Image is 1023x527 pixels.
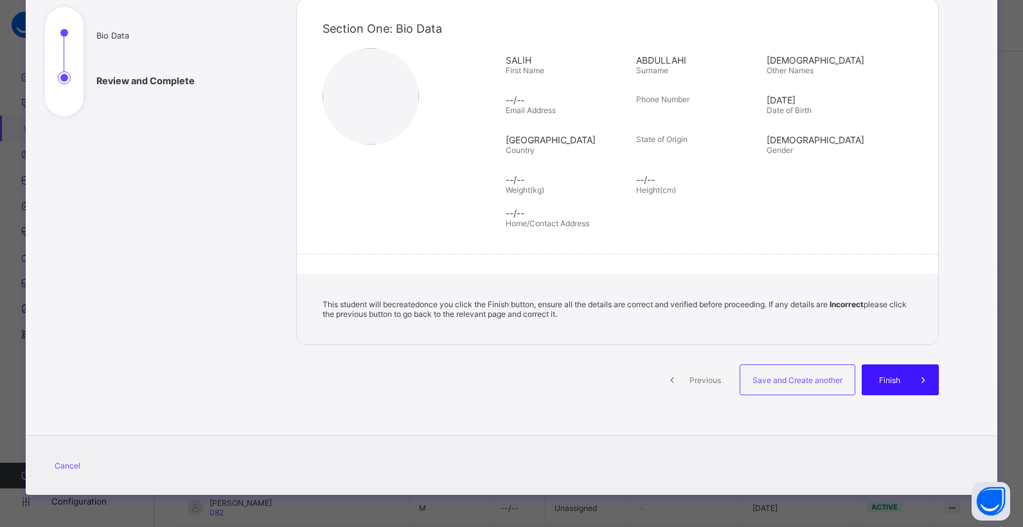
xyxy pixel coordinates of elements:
span: First Name [506,66,544,75]
span: --/-- [506,94,630,105]
span: Save and Create another [750,375,845,385]
button: Open asap [972,482,1010,521]
span: State of Origin [636,134,688,144]
span: Phone Number [636,94,689,104]
span: [GEOGRAPHIC_DATA] [506,134,630,145]
span: [DATE] [767,94,891,105]
span: --/-- [506,208,919,219]
span: Gender [767,145,793,155]
span: [DEMOGRAPHIC_DATA] [767,134,891,145]
span: [DEMOGRAPHIC_DATA] [767,55,891,66]
span: Home/Contact Address [506,219,589,228]
span: --/-- [506,174,630,185]
span: Email Address [506,105,556,115]
span: Cancel [55,461,80,470]
span: Date of Birth [767,105,812,115]
b: Incorrect [830,299,864,309]
span: Height(cm) [636,185,676,195]
span: ABDULLAHI [636,55,760,66]
span: Previous [688,375,723,385]
span: This student will be created once you click the Finish button, ensure all the details are correct... [323,299,907,319]
span: Surname [636,66,668,75]
span: Other Names [767,66,814,75]
span: Weight(kg) [506,185,544,195]
span: SALIH [506,55,630,66]
span: Finish [871,375,908,385]
span: --/-- [636,174,760,185]
span: Section One: Bio Data [323,22,442,35]
span: Country [506,145,535,155]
